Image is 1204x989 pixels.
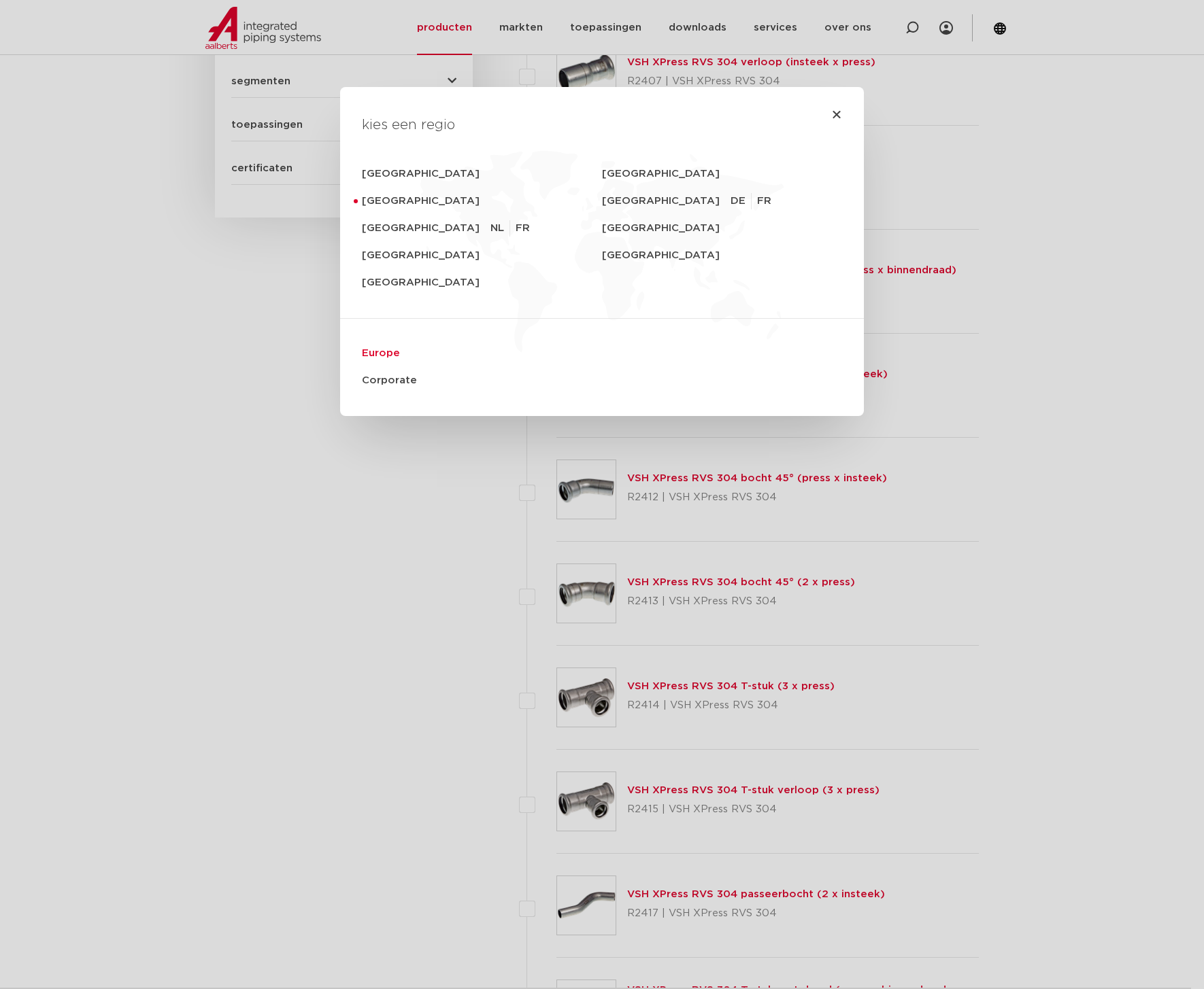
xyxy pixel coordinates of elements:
[490,215,530,242] ul: [GEOGRAPHIC_DATA]
[516,220,530,237] a: FR
[362,215,490,242] a: [GEOGRAPHIC_DATA]
[602,188,731,215] a: [GEOGRAPHIC_DATA]
[731,188,782,215] ul: [GEOGRAPHIC_DATA]
[602,242,842,269] a: [GEOGRAPHIC_DATA]
[362,269,602,296] a: [GEOGRAPHIC_DATA]
[362,160,602,188] a: [GEOGRAPHIC_DATA]
[362,160,842,394] nav: Menu
[362,367,842,394] a: Corporate
[362,340,842,367] a: Europe
[490,220,510,237] a: NL
[731,193,752,209] a: DE
[602,215,842,242] a: [GEOGRAPHIC_DATA]
[362,242,602,269] a: [GEOGRAPHIC_DATA]
[757,193,777,209] a: FR
[602,160,842,188] a: [GEOGRAPHIC_DATA]
[831,109,842,120] a: Close
[362,188,602,215] a: [GEOGRAPHIC_DATA]
[362,114,842,136] h4: kies een regio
